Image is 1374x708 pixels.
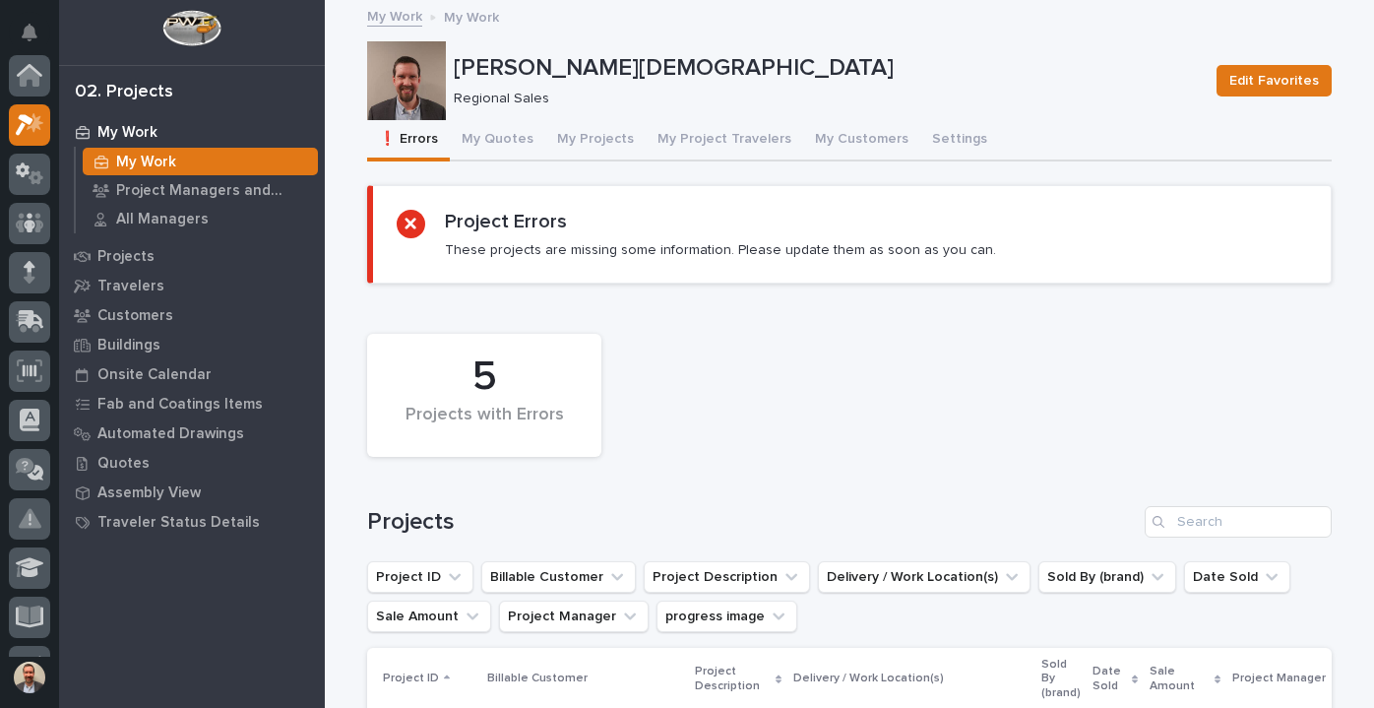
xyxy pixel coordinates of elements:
p: Buildings [97,337,160,354]
div: 5 [401,353,568,402]
a: Onsite Calendar [59,359,325,389]
button: Project ID [367,561,473,593]
p: Onsite Calendar [97,366,212,384]
button: Settings [920,120,999,161]
h2: Project Errors [445,210,567,233]
p: Customers [97,307,173,325]
a: All Managers [76,205,325,232]
div: 02. Projects [75,82,173,103]
p: Fab and Coatings Items [97,396,263,414]
p: Project ID [383,668,439,689]
a: My Work [76,148,325,175]
a: Customers [59,300,325,330]
button: users-avatar [9,657,50,698]
div: Projects with Errors [401,405,568,446]
button: My Projects [545,120,646,161]
button: Notifications [9,12,50,53]
input: Search [1145,506,1332,538]
button: Edit Favorites [1217,65,1332,97]
a: Buildings [59,330,325,359]
p: Billable Customer [487,668,588,689]
span: Edit Favorites [1229,69,1319,93]
a: Traveler Status Details [59,507,325,537]
p: All Managers [116,211,209,228]
img: Workspace Logo [162,10,220,46]
p: Project Manager [1232,668,1326,689]
a: Fab and Coatings Items [59,389,325,418]
button: Delivery / Work Location(s) [818,561,1030,593]
p: These projects are missing some information. Please update them as soon as you can. [445,241,996,259]
p: Project Description [695,661,771,697]
a: Assembly View [59,478,325,507]
p: Regional Sales [454,91,1193,107]
p: [PERSON_NAME][DEMOGRAPHIC_DATA] [454,54,1201,83]
p: Sale Amount [1150,661,1210,697]
button: Date Sold [1184,561,1290,593]
a: Travelers [59,271,325,300]
p: My Work [97,124,157,142]
h1: Projects [367,508,1137,537]
button: Sale Amount [367,601,491,632]
a: Projects [59,241,325,271]
p: Project Managers and Engineers [116,182,310,200]
p: Date Sold [1093,661,1127,697]
p: Quotes [97,455,150,473]
p: Assembly View [97,484,201,502]
button: Project Description [644,561,810,593]
a: My Work [59,117,325,147]
p: My Work [444,5,499,27]
button: Billable Customer [481,561,636,593]
p: Projects [97,248,155,266]
p: My Work [116,154,176,171]
a: My Work [367,4,422,27]
p: Sold By (brand) [1041,654,1081,704]
button: Project Manager [499,601,649,632]
button: ❗ Errors [367,120,450,161]
a: Project Managers and Engineers [76,176,325,204]
button: My Project Travelers [646,120,803,161]
button: progress image [656,601,797,632]
button: My Customers [803,120,920,161]
a: Quotes [59,448,325,478]
p: Travelers [97,278,164,295]
button: My Quotes [450,120,545,161]
a: Automated Drawings [59,418,325,448]
p: Delivery / Work Location(s) [793,668,944,689]
button: Sold By (brand) [1038,561,1176,593]
p: Automated Drawings [97,425,244,443]
div: Notifications [25,24,50,55]
p: Traveler Status Details [97,514,260,532]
